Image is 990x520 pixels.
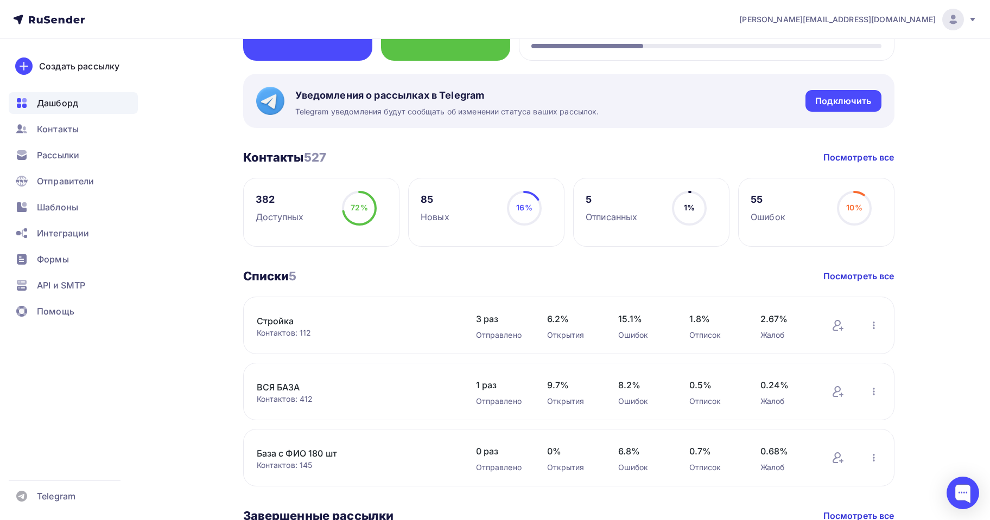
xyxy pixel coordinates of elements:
span: 1% [684,203,695,212]
span: 8.2% [618,378,668,391]
div: Подключить [815,95,871,107]
a: [PERSON_NAME][EMAIL_ADDRESS][DOMAIN_NAME] [739,9,977,30]
span: 0.5% [689,378,739,391]
span: Контакты [37,123,79,136]
div: 382 [256,193,303,206]
span: Шаблоны [37,201,78,214]
span: Telegram уведомления будут сообщать об изменении статуса ваших рассылок. [295,106,599,117]
span: 72% [351,203,367,212]
a: Формы [9,248,138,270]
span: 527 [304,150,326,164]
a: Посмотреть все [823,151,894,164]
span: 6.2% [547,312,596,325]
div: Контактов: 112 [257,328,454,338]
div: Ошибок [751,210,785,223]
span: 10% [846,203,862,212]
span: 2.67% [760,312,810,325]
a: Дашборд [9,92,138,114]
span: [PERSON_NAME][EMAIL_ADDRESS][DOMAIN_NAME] [739,14,936,25]
a: База с ФИО 180 шт [257,447,441,460]
span: 15.1% [618,312,668,325]
div: Доступных [256,210,303,223]
span: 0.7% [689,445,739,458]
div: Отписок [689,330,739,341]
span: 9.7% [547,378,596,391]
a: ВСЯ БАЗА [257,381,441,394]
span: 5 [289,269,296,283]
a: Посмотреть все [823,269,894,283]
span: Интеграции [37,227,89,240]
div: Отписок [689,462,739,473]
div: Ошибок [618,330,668,341]
div: Отписок [689,396,739,407]
div: Создать рассылку [39,60,119,73]
span: 0 раз [476,445,525,458]
div: Жалоб [760,396,810,407]
div: 5 [586,193,637,206]
span: API и SMTP [37,279,85,292]
span: Помощь [37,305,74,318]
a: Отправители [9,170,138,192]
div: 85 [421,193,449,206]
span: 0.68% [760,445,810,458]
div: Отправлено [476,330,525,341]
div: Отправлено [476,396,525,407]
a: Контакты [9,118,138,140]
div: Отправлено [476,462,525,473]
span: Уведомления о рассылках в Telegram [295,89,599,102]
span: 0% [547,445,596,458]
div: Контактов: 145 [257,460,454,471]
div: Новых [421,210,449,223]
h3: Контакты [243,150,327,165]
span: Рассылки [37,149,79,162]
a: Рассылки [9,144,138,166]
span: Отправители [37,175,94,188]
div: Открытия [547,396,596,407]
h3: Списки [243,268,297,284]
a: Шаблоны [9,196,138,218]
div: 55 [751,193,785,206]
div: Отписанных [586,210,637,223]
div: Жалоб [760,462,810,473]
div: Открытия [547,330,596,341]
div: Ошибок [618,396,668,407]
a: Стройка [257,314,441,328]
span: 0.24% [760,378,810,391]
span: 1.8% [689,312,739,325]
span: Формы [37,253,69,266]
span: 1 раз [476,378,525,391]
div: Открытия [547,462,596,473]
span: Telegram [37,490,75,503]
div: Жалоб [760,330,810,341]
div: Контактов: 412 [257,394,454,405]
span: 6.8% [618,445,668,458]
span: 3 раз [476,312,525,325]
div: Ошибок [618,462,668,473]
span: Дашборд [37,97,78,110]
span: 16% [516,203,532,212]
